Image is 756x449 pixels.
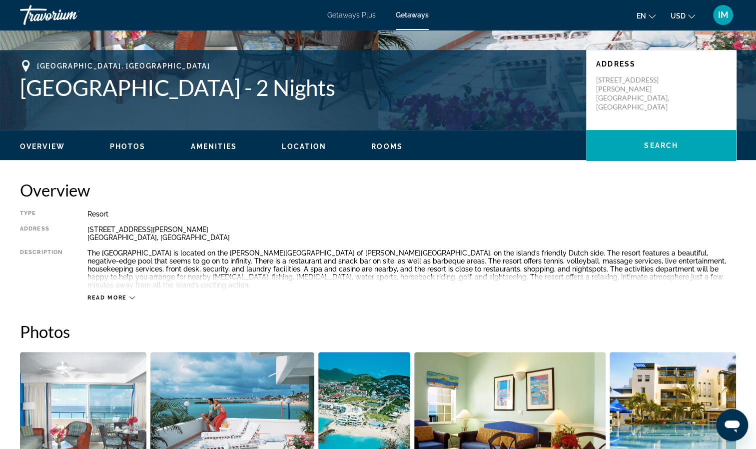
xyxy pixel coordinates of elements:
button: Change language [637,8,656,23]
h1: [GEOGRAPHIC_DATA] - 2 Nights [20,74,576,100]
span: Photos [110,142,146,150]
button: Search [586,130,736,161]
div: The [GEOGRAPHIC_DATA] is located on the [PERSON_NAME][GEOGRAPHIC_DATA] of [PERSON_NAME][GEOGRAPHI... [87,249,736,289]
button: Overview [20,142,65,151]
h2: Overview [20,180,736,200]
iframe: Button to launch messaging window [716,409,748,441]
div: [STREET_ADDRESS][PERSON_NAME] [GEOGRAPHIC_DATA], [GEOGRAPHIC_DATA] [87,225,736,241]
span: Location [282,142,326,150]
button: Rooms [371,142,403,151]
a: Getaways [396,11,429,19]
span: Overview [20,142,65,150]
span: en [637,12,646,20]
a: Getaways Plus [327,11,376,19]
button: Change currency [671,8,695,23]
span: Rooms [371,142,403,150]
h2: Photos [20,321,736,341]
button: Photos [110,142,146,151]
button: Amenities [190,142,237,151]
div: Type [20,210,62,218]
button: User Menu [710,4,736,25]
p: Address [596,60,726,68]
div: Description [20,249,62,289]
a: Travorium [20,2,120,28]
span: IM [718,10,729,20]
button: Location [282,142,326,151]
span: [GEOGRAPHIC_DATA], [GEOGRAPHIC_DATA] [37,62,210,70]
span: Amenities [190,142,237,150]
span: Search [644,141,678,149]
span: USD [671,12,686,20]
p: [STREET_ADDRESS][PERSON_NAME] [GEOGRAPHIC_DATA], [GEOGRAPHIC_DATA] [596,75,676,111]
div: Address [20,225,62,241]
button: Read more [87,294,135,301]
div: Resort [87,210,736,218]
span: Read more [87,294,127,301]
